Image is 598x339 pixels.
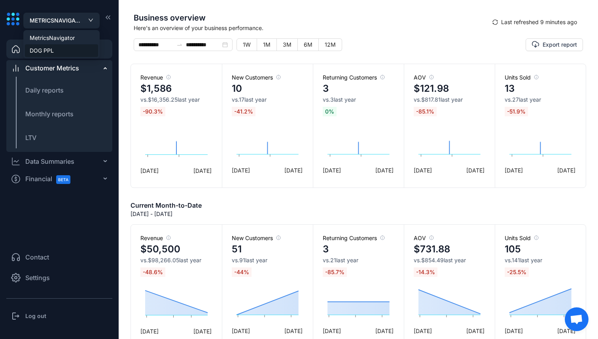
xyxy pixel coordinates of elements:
h4: 3 [323,242,329,256]
span: -51.9 % [505,107,528,116]
span: Settings [25,273,50,282]
span: -25.5 % [505,267,529,277]
p: [DATE] - [DATE] [131,210,172,218]
span: New Customers [232,234,281,242]
span: vs. $98,266.05 last year [140,256,201,264]
span: [DATE] [193,327,212,335]
span: 1M [263,41,271,48]
span: LTV [25,134,36,142]
div: Customer Metrics [25,63,79,73]
button: METRICSNAVIGATOR [23,13,100,28]
h4: $121.98 [414,81,449,96]
h4: $731.88 [414,242,450,256]
span: vs. 21 last year [323,256,358,264]
span: Financial [25,170,78,188]
span: vs. 17 last year [232,96,267,104]
span: -85.7 % [323,267,347,277]
div: Data Summaries [25,157,74,166]
span: 3M [283,41,291,48]
h4: $50,500 [140,242,180,256]
span: New Customers [232,74,281,81]
span: [DATE] [557,327,575,335]
h4: 13 [505,81,515,96]
span: Export report [543,41,577,49]
h3: Log out [25,312,46,320]
span: [DATE] [375,327,394,335]
span: 12M [325,41,336,48]
span: 0 % [323,107,337,116]
span: vs. 141 last year [505,256,542,264]
h4: 51 [232,242,242,256]
span: swap-right [176,42,183,48]
span: [DATE] [323,327,341,335]
span: -85.1 % [414,107,437,116]
div: Open chat [565,307,589,331]
span: 6M [304,41,312,48]
span: [DATE] [466,166,484,174]
span: Units Sold [505,234,539,242]
span: [DATE] [323,166,341,174]
span: AOV [414,234,434,242]
h6: Current Month-to-Date [131,201,202,210]
span: Last refreshed 9 minutes ago [501,18,577,27]
span: -90.3 % [140,107,165,116]
span: DOG PPL [30,46,93,55]
span: AOV [414,74,434,81]
h4: 3 [323,81,329,96]
span: BETA [56,175,70,184]
h4: 10 [232,81,242,96]
span: -14.3 % [414,267,437,277]
span: Units Sold [505,74,539,81]
span: vs. 3 last year [323,96,356,104]
span: [DATE] [140,327,159,335]
h4: 105 [505,242,521,256]
span: vs. 91 last year [232,256,267,264]
span: [DATE] [505,327,523,335]
span: [DATE] [466,327,484,335]
span: -48.6 % [140,267,165,277]
span: to [176,42,183,48]
span: vs. $817.81 last year [414,96,463,104]
span: [DATE] [140,167,159,175]
span: vs. $16,356.25 last year [140,96,200,104]
h4: $1,586 [140,81,172,96]
span: down [88,18,93,22]
span: vs. $854.49 last year [414,256,466,264]
button: Export report [526,38,583,51]
span: Returning Customers [323,234,385,242]
span: Here's an overview of your business performance. [134,24,486,32]
span: Business overview [134,12,486,24]
button: syncLast refreshed 9 minutes ago [486,16,583,28]
span: [DATE] [232,166,250,174]
span: -44 % [232,267,252,277]
span: 1W [243,41,251,48]
span: Returning Customers [323,74,385,81]
span: [DATE] [284,166,303,174]
span: MetricsNavigator [30,34,93,42]
span: [DATE] [557,166,575,174]
span: Contact [25,252,49,262]
span: [DATE] [193,167,212,175]
span: [DATE] [284,327,303,335]
span: Monthly reports [25,110,74,118]
span: vs. 27 last year [505,96,541,104]
span: Revenue [140,234,171,242]
span: [DATE] [414,327,432,335]
span: Daily reports [25,86,64,94]
span: METRICSNAVIGATOR [30,16,83,25]
span: [DATE] [414,166,432,174]
span: [DATE] [505,166,523,174]
span: [DATE] [232,327,250,335]
span: Revenue [140,74,171,81]
span: -41.2 % [232,107,255,116]
span: [DATE] [375,166,394,174]
span: sync [492,19,498,25]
